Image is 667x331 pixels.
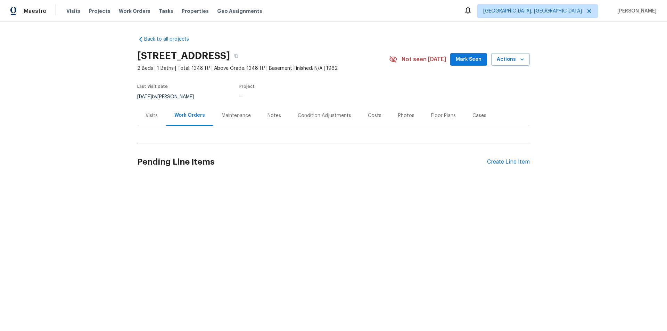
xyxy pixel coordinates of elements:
span: Maestro [24,8,47,15]
span: [DATE] [137,94,152,99]
div: Condition Adjustments [298,112,351,119]
div: by [PERSON_NAME] [137,93,202,101]
span: Projects [89,8,110,15]
div: Notes [267,112,281,119]
h2: [STREET_ADDRESS] [137,52,230,59]
span: Not seen [DATE] [402,56,446,63]
div: Maintenance [222,112,251,119]
div: Work Orders [174,112,205,119]
div: Photos [398,112,414,119]
span: [PERSON_NAME] [615,8,657,15]
span: Geo Assignments [217,8,262,15]
button: Mark Seen [450,53,487,66]
span: Properties [182,8,209,15]
div: Create Line Item [487,159,530,165]
span: Tasks [159,9,173,14]
button: Actions [491,53,530,66]
span: Visits [66,8,81,15]
h2: Pending Line Items [137,146,487,178]
div: Cases [472,112,486,119]
span: Work Orders [119,8,150,15]
span: [GEOGRAPHIC_DATA], [GEOGRAPHIC_DATA] [483,8,582,15]
span: Project [239,84,255,89]
div: Costs [368,112,381,119]
button: Copy Address [230,50,242,62]
span: 2 Beds | 1 Baths | Total: 1348 ft² | Above Grade: 1348 ft² | Basement Finished: N/A | 1962 [137,65,389,72]
div: Floor Plans [431,112,456,119]
div: Visits [146,112,158,119]
span: Actions [497,55,524,64]
span: Mark Seen [456,55,481,64]
a: Back to all projects [137,36,204,43]
div: ... [239,93,373,98]
span: Last Visit Date [137,84,168,89]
